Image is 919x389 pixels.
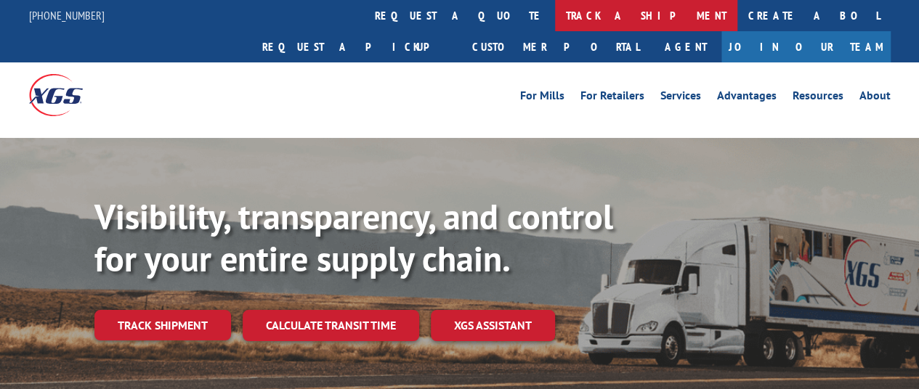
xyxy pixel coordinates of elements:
[721,31,891,62] a: Join Our Team
[461,31,650,62] a: Customer Portal
[717,90,777,106] a: Advantages
[94,194,613,281] b: Visibility, transparency, and control for your entire supply chain.
[94,310,231,340] a: Track shipment
[431,310,555,341] a: XGS ASSISTANT
[580,90,644,106] a: For Retailers
[243,310,419,341] a: Calculate transit time
[660,90,701,106] a: Services
[793,90,843,106] a: Resources
[650,31,721,62] a: Agent
[859,90,891,106] a: About
[29,8,105,22] a: [PHONE_NUMBER]
[251,31,461,62] a: Request a pickup
[520,90,564,106] a: For Mills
